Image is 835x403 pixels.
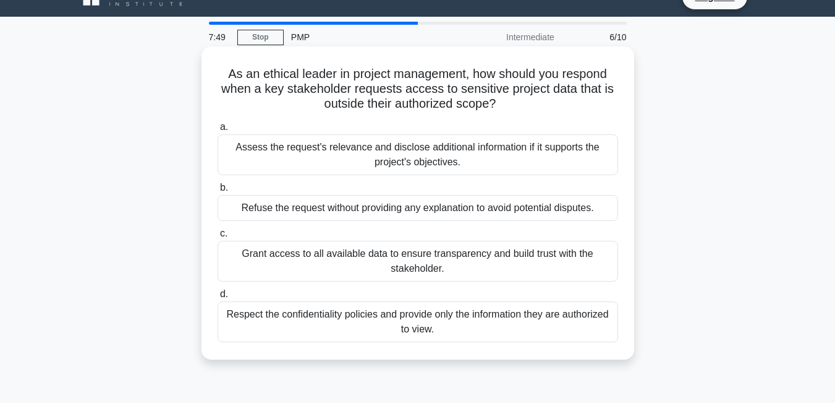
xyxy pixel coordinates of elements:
[220,121,228,132] span: a.
[220,288,228,299] span: d.
[220,182,228,193] span: b.
[237,30,284,45] a: Stop
[454,25,562,50] div: Intermediate
[220,228,227,238] span: c.
[218,195,618,221] div: Refuse the request without providing any explanation to avoid potential disputes.
[218,241,618,282] div: Grant access to all available data to ensure transparency and build trust with the stakeholder.
[218,134,618,175] div: Assess the request's relevance and disclose additional information if it supports the project's o...
[284,25,454,50] div: PMP
[216,66,619,112] h5: As an ethical leader in project management, how should you respond when a key stakeholder request...
[201,25,237,50] div: 7:49
[218,301,618,342] div: Respect the confidentiality policies and provide only the information they are authorized to view.
[562,25,634,50] div: 6/10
